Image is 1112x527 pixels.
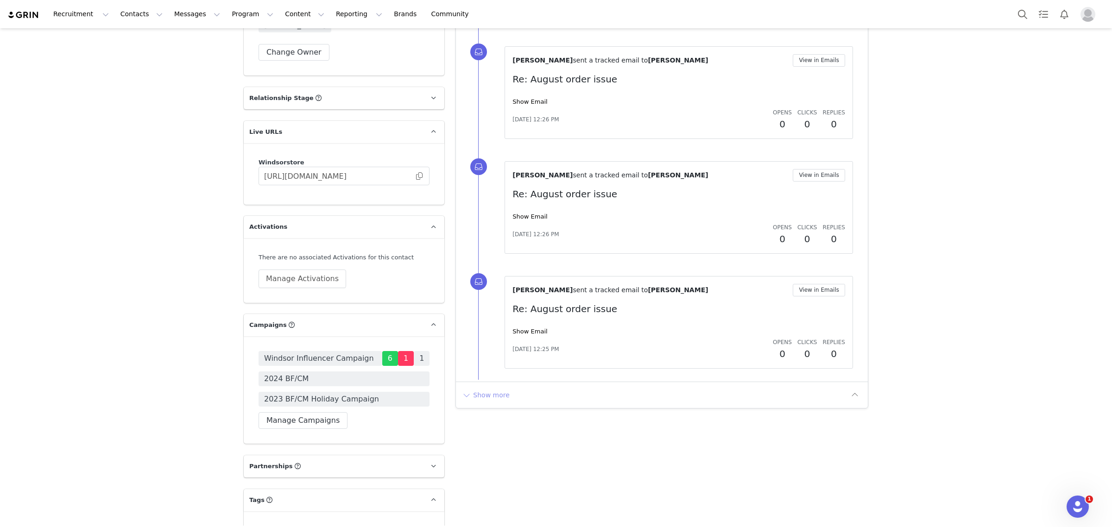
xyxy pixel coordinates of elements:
button: Content [279,4,330,25]
span: Replies [822,339,845,345]
h2: 0 [797,347,817,361]
span: Partnerships [249,462,293,471]
button: Contacts [115,4,168,25]
span: [PERSON_NAME] [648,286,708,294]
h2: 0 [797,232,817,246]
span: [DATE] 12:26 PM [512,230,559,238]
button: Notifications [1054,4,1074,25]
span: 1 [1086,496,1093,503]
span: 1 [414,351,430,366]
button: Change Owner [259,44,329,61]
h2: 0 [822,232,845,246]
a: Tasks [1033,4,1054,25]
span: Campaigns [249,320,287,330]
img: placeholder-profile.jpg [1080,7,1095,22]
button: Program [226,4,279,25]
h2: 0 [822,117,845,131]
img: grin logo [7,11,40,19]
a: Brands [388,4,425,25]
p: Re: August order issue [512,187,845,201]
span: Clicks [797,109,817,116]
h2: 0 [822,347,845,361]
button: Manage Campaigns [259,412,347,429]
h2: 0 [797,117,817,131]
span: Relationship Stage [249,94,314,103]
span: Replies [822,109,845,116]
button: Manage Activations [259,270,346,288]
h2: 0 [773,232,792,246]
button: View in Emails [793,169,845,182]
span: 2024 BF/CM [264,373,309,384]
span: Live URLs [249,127,282,137]
span: Opens [773,109,792,116]
span: Clicks [797,224,817,231]
span: Windsorstore [259,159,304,166]
span: Tags [249,496,265,505]
p: Re: August order issue [512,72,845,86]
button: Show more [461,388,510,402]
span: Replies [822,224,845,231]
p: Re: August order issue [512,302,845,316]
button: View in Emails [793,54,845,67]
span: [PERSON_NAME] [512,171,573,179]
h2: 0 [773,117,792,131]
span: [PERSON_NAME] [512,286,573,294]
div: There are no associated Activations for this contact [259,253,430,262]
a: Show Email [512,98,547,105]
span: Activations [249,222,287,232]
span: 2023 BF/CM Holiday Campaign [264,394,379,405]
span: Clicks [797,339,817,345]
span: 1 [398,351,414,366]
span: sent a tracked email to [573,56,648,64]
span: 6 [382,351,398,366]
a: Show Email [512,328,547,335]
button: Reporting [330,4,388,25]
a: Show Email [512,213,547,220]
a: Community [426,4,479,25]
span: [PERSON_NAME] [512,56,573,64]
button: View in Emails [793,284,845,296]
button: Recruitment [48,4,114,25]
span: sent a tracked email to [573,171,648,179]
iframe: Intercom live chat [1067,496,1089,518]
h2: 0 [773,347,792,361]
button: Profile [1075,7,1105,22]
span: Opens [773,224,792,231]
span: [PERSON_NAME] [648,171,708,179]
span: [PERSON_NAME] [648,56,708,64]
span: [DATE] 12:26 PM [512,115,559,124]
body: Rich Text Area. Press ALT-0 for help. [7,7,380,18]
span: sent a tracked email to [573,286,648,294]
span: Opens [773,339,792,345]
button: Messages [169,4,226,25]
span: [DATE] 12:25 PM [512,345,559,353]
button: Search [1012,4,1033,25]
span: Windsor Influencer Campaign [264,353,374,364]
